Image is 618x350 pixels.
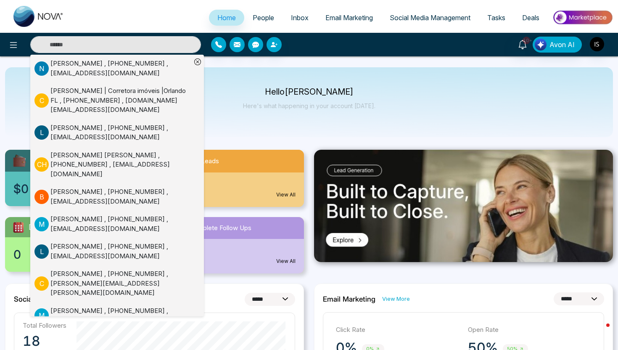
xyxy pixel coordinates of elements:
[512,37,533,51] a: 10+
[34,157,49,172] p: C H
[283,10,317,26] a: Inbox
[468,325,592,335] p: Open Rate
[34,93,49,108] p: C
[589,321,610,342] iframe: Intercom live chat
[185,223,251,233] span: Incomplete Follow Ups
[155,150,309,207] a: New Leads14View All
[243,102,375,109] p: Here's what happening in your account [DATE].
[34,61,49,76] p: N
[390,13,470,22] span: Social Media Management
[50,123,191,142] div: [PERSON_NAME] , [PHONE_NUMBER] , [EMAIL_ADDRESS][DOMAIN_NAME]
[523,37,530,44] span: 10+
[381,10,479,26] a: Social Media Management
[34,190,49,204] p: B
[514,10,548,26] a: Deals
[533,37,582,53] button: Avon AI
[535,39,547,50] img: Lead Flow
[382,295,410,303] a: View More
[50,215,191,233] div: [PERSON_NAME] , [PHONE_NUMBER] , [EMAIL_ADDRESS][DOMAIN_NAME]
[244,10,283,26] a: People
[34,244,49,259] p: L
[34,125,49,140] p: L
[323,295,375,303] h2: Email Marketing
[336,325,460,335] p: Click Rate
[34,276,49,291] p: C
[217,13,236,22] span: Home
[209,10,244,26] a: Home
[50,86,191,115] div: [PERSON_NAME] | Corretora imóveis |Orlando FL , [PHONE_NUMBER] , [DOMAIN_NAME][EMAIL_ADDRESS][DOM...
[34,217,49,231] p: M
[314,150,613,262] img: .
[50,269,191,298] div: [PERSON_NAME] , [PHONE_NUMBER] , [PERSON_NAME][EMAIL_ADDRESS][PERSON_NAME][DOMAIN_NAME]
[552,8,613,27] img: Market-place.gif
[549,40,575,50] span: Avon AI
[13,180,29,198] span: $0
[590,37,604,51] img: User Avatar
[276,191,296,199] a: View All
[13,6,64,27] img: Nova CRM Logo
[487,13,505,22] span: Tasks
[23,333,66,350] p: 18
[50,187,191,206] div: [PERSON_NAME] , [PHONE_NUMBER] , [EMAIL_ADDRESS][DOMAIN_NAME]
[13,246,21,263] span: 0
[253,13,274,22] span: People
[325,13,373,22] span: Email Marketing
[243,88,375,95] p: Hello [PERSON_NAME]
[479,10,514,26] a: Tasks
[50,306,191,325] div: [PERSON_NAME] , [PHONE_NUMBER] , [EMAIL_ADDRESS][DOMAIN_NAME]
[50,242,191,261] div: [PERSON_NAME] , [PHONE_NUMBER] , [EMAIL_ADDRESS][DOMAIN_NAME]
[50,151,191,179] div: [PERSON_NAME] [PERSON_NAME] , [PHONE_NUMBER] , [EMAIL_ADDRESS][DOMAIN_NAME]
[23,321,66,329] p: Total Followers
[12,153,27,168] img: availableCredit.svg
[12,220,25,234] img: todayTask.svg
[34,308,49,323] p: M
[50,59,191,78] div: [PERSON_NAME] , [PHONE_NUMBER] , [EMAIL_ADDRESS][DOMAIN_NAME]
[317,10,381,26] a: Email Marketing
[291,13,309,22] span: Inbox
[14,295,55,303] h2: Social Media
[276,257,296,265] a: View All
[522,13,539,22] span: Deals
[155,217,309,273] a: Incomplete Follow Ups380View All
[29,223,65,232] span: [DATE] Task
